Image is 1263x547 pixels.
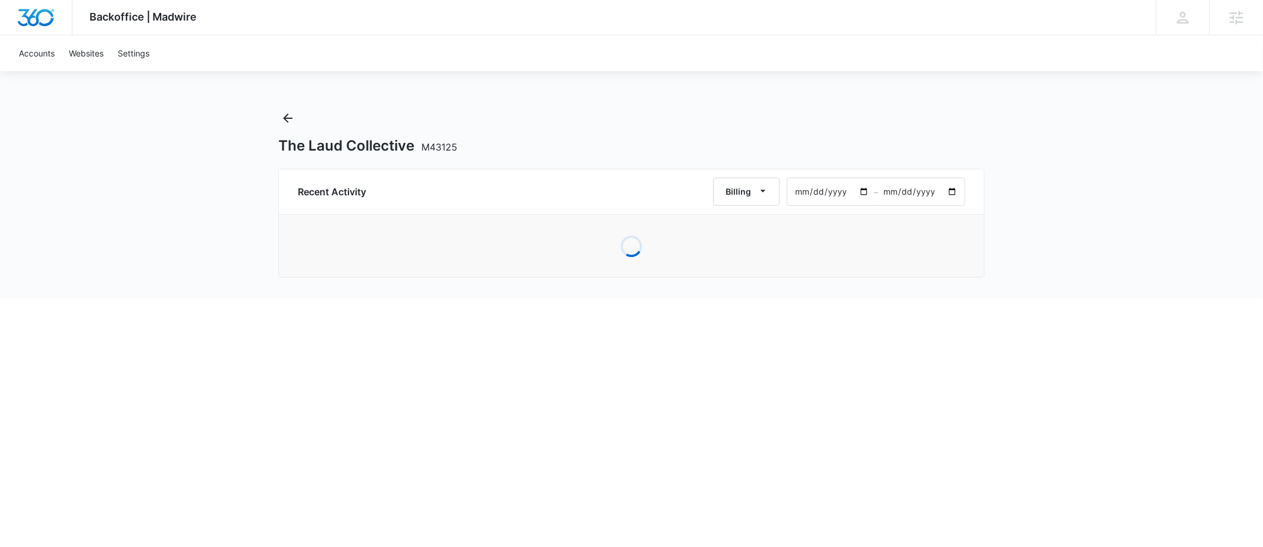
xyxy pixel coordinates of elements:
button: Billing [713,178,780,206]
span: – [874,186,878,198]
a: Accounts [12,35,62,71]
h1: The Laud Collective [278,137,457,155]
a: Settings [111,35,157,71]
a: Websites [62,35,111,71]
h6: Recent Activity [298,185,366,199]
button: Back [278,109,297,128]
span: M43125 [421,141,457,153]
span: Backoffice | Madwire [90,11,197,23]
